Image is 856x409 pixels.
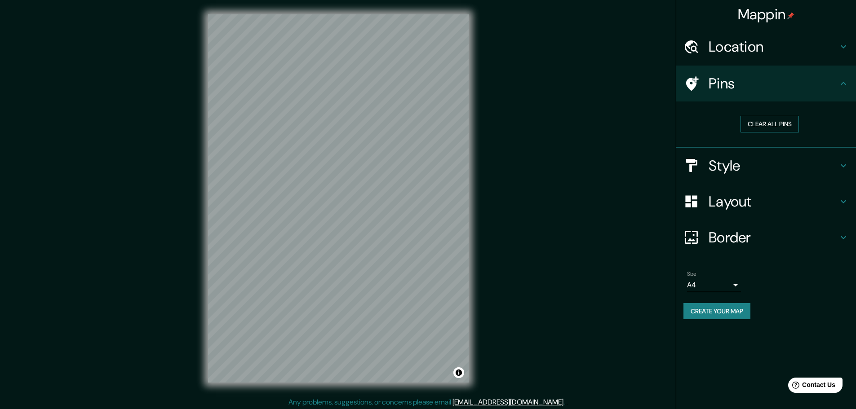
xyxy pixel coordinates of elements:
iframe: Help widget launcher [776,374,846,399]
button: Clear all pins [741,116,799,132]
h4: Pins [709,75,838,92]
div: Border [676,220,856,255]
a: [EMAIL_ADDRESS][DOMAIN_NAME] [452,397,563,407]
h4: Mappin [738,5,795,23]
canvas: Map [208,14,469,383]
img: pin-icon.png [787,12,794,19]
div: A4 [687,278,741,292]
button: Toggle attribution [453,367,464,378]
p: Any problems, suggestions, or concerns please email . [288,397,565,408]
div: Pins [676,66,856,101]
h4: Border [709,229,838,246]
div: Layout [676,184,856,220]
div: Location [676,29,856,65]
div: . [566,397,568,408]
h4: Location [709,38,838,56]
button: Create your map [683,303,750,320]
h4: Layout [709,193,838,211]
div: Style [676,148,856,184]
label: Size [687,270,696,277]
div: . [565,397,566,408]
h4: Style [709,157,838,175]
